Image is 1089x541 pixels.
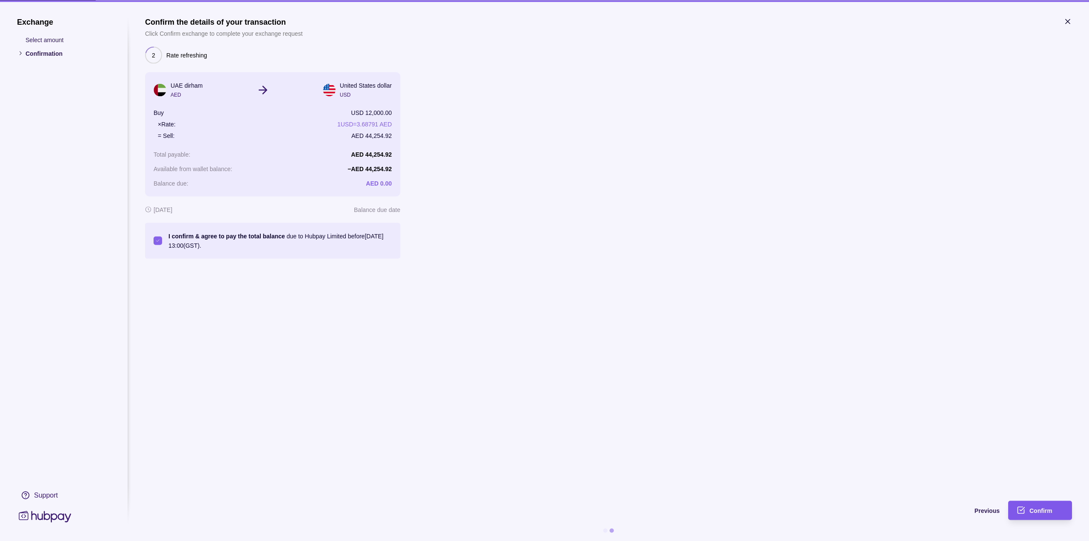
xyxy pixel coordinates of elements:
span: Confirm [1029,507,1052,514]
p: 1 USD = 3.68791 AED [337,119,392,129]
p: Click Confirm exchange to complete your exchange request [145,29,302,38]
h1: Exchange [17,17,111,26]
p: 2 [152,50,155,60]
img: ae [154,83,166,96]
button: Previous [145,501,1000,520]
h1: Confirm the details of your transaction [145,17,302,26]
img: us [323,83,336,96]
p: Select amount [26,35,111,44]
p: USD [340,90,392,99]
p: − AED 44,254.92 [348,165,392,172]
p: due to Hubpay Limited before [DATE] 13:00 (GST). [168,231,392,250]
p: United States dollar [340,80,392,90]
p: Total payable : [154,151,190,157]
div: Support [34,490,58,500]
p: Confirmation [26,49,111,58]
p: UAE dirham [171,80,202,90]
p: AED 44,254.92 [351,151,392,157]
a: Support [17,486,111,504]
p: AED [171,90,202,99]
p: = Sell: [158,131,174,140]
p: AED 0.00 [366,180,392,186]
p: Rate refreshing [166,50,207,60]
p: USD 12,000.00 [351,108,392,117]
p: [DATE] [154,205,172,214]
p: Available from wallet balance : [154,165,232,172]
p: Buy [154,108,164,117]
p: I confirm & agree to pay the total balance [168,232,285,239]
p: Balance due : [154,180,188,186]
button: Confirm [1008,501,1072,520]
p: × Rate: [158,119,176,129]
p: AED 44,254.92 [351,131,392,140]
p: Balance due date [354,205,400,214]
span: Previous [975,507,1000,514]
